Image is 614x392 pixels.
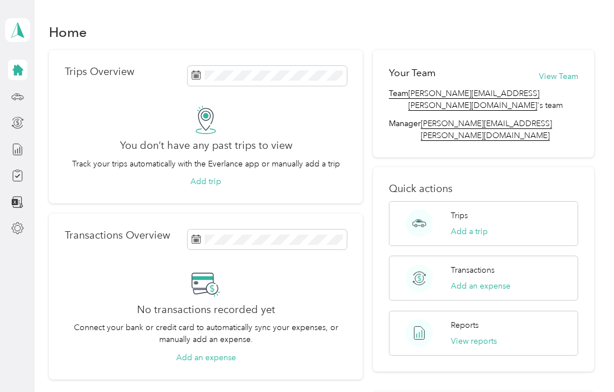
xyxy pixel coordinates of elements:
button: View Team [539,70,578,82]
button: Add a trip [451,226,488,237]
p: Connect your bank or credit card to automatically sync your expenses, or manually add an expense. [65,322,347,345]
p: Track your trips automatically with the Everlance app or manually add a trip [72,158,340,170]
h2: Your Team [389,66,435,80]
p: Transactions Overview [65,230,170,241]
button: Add an expense [451,280,511,292]
button: View reports [451,335,497,347]
p: Trips [451,210,468,222]
h1: Home [49,26,87,38]
h2: You don’t have any past trips to view [120,140,292,152]
span: 's team [408,87,579,111]
p: Transactions [451,264,495,276]
p: Quick actions [389,183,579,195]
p: Reports [451,319,479,331]
span: Manager [389,118,421,141]
p: Trips Overview [65,66,134,78]
button: Add trip [190,176,221,187]
button: Add an expense [176,352,236,364]
h2: No transactions recorded yet [137,304,275,316]
iframe: Everlance-gr Chat Button Frame [550,328,614,392]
